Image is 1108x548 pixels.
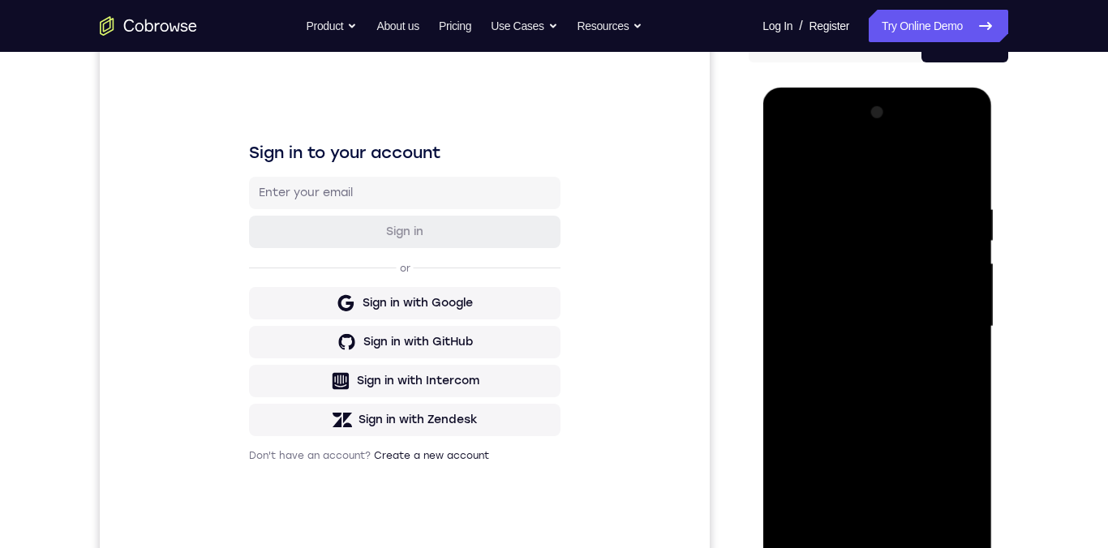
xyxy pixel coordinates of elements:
a: Register [810,10,849,42]
input: Enter your email [159,155,451,171]
button: Resources [578,10,643,42]
button: Use Cases [491,10,557,42]
p: or [297,232,314,245]
button: Sign in with Intercom [149,335,461,367]
button: Sign in with Google [149,257,461,289]
div: Sign in with Zendesk [259,382,378,398]
a: Go to the home page [100,16,197,36]
p: Don't have an account? [149,419,461,432]
a: Try Online Demo [869,10,1008,42]
div: Sign in with Intercom [257,343,380,359]
button: Sign in with GitHub [149,296,461,328]
span: / [799,16,802,36]
button: Sign in with Zendesk [149,374,461,406]
a: About us [376,10,419,42]
a: Pricing [439,10,471,42]
a: Create a new account [274,420,389,431]
button: Product [307,10,358,42]
a: Log In [762,10,792,42]
h1: Sign in to your account [149,111,461,134]
div: Sign in with Google [263,265,373,281]
div: Sign in with GitHub [264,304,373,320]
button: Sign in [149,186,461,218]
